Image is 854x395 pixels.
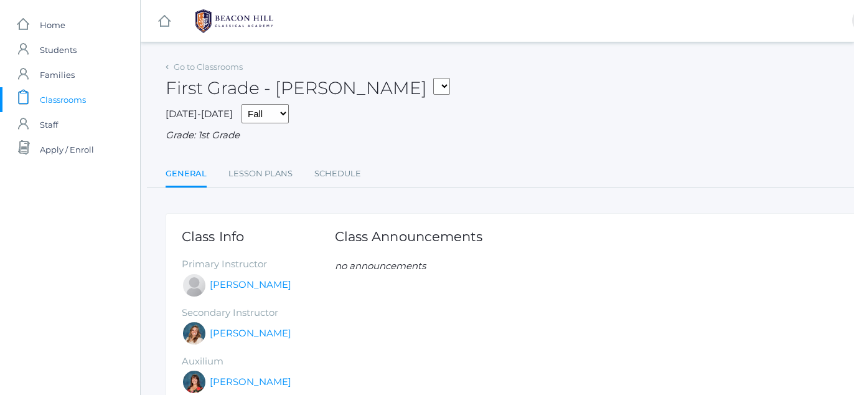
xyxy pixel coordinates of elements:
[335,229,483,244] h1: Class Announcements
[210,278,291,292] a: [PERSON_NAME]
[314,161,361,186] a: Schedule
[40,62,75,87] span: Families
[40,37,77,62] span: Students
[182,273,207,298] div: Jaimie Watson
[40,137,94,162] span: Apply / Enroll
[182,229,335,244] h1: Class Info
[40,12,65,37] span: Home
[335,260,426,272] em: no announcements
[182,321,207,346] div: Liv Barber
[166,79,450,98] h2: First Grade - [PERSON_NAME]
[210,375,291,389] a: [PERSON_NAME]
[182,308,335,318] h5: Secondary Instructor
[40,112,58,137] span: Staff
[40,87,86,112] span: Classrooms
[187,6,281,37] img: BHCALogos-05-308ed15e86a5a0abce9b8dd61676a3503ac9727e845dece92d48e8588c001991.png
[182,356,335,367] h5: Auxilium
[166,161,207,188] a: General
[182,369,207,394] div: Heather Wallock
[210,326,291,341] a: [PERSON_NAME]
[228,161,293,186] a: Lesson Plans
[182,259,335,270] h5: Primary Instructor
[174,62,243,72] a: Go to Classrooms
[166,108,233,120] span: [DATE]-[DATE]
